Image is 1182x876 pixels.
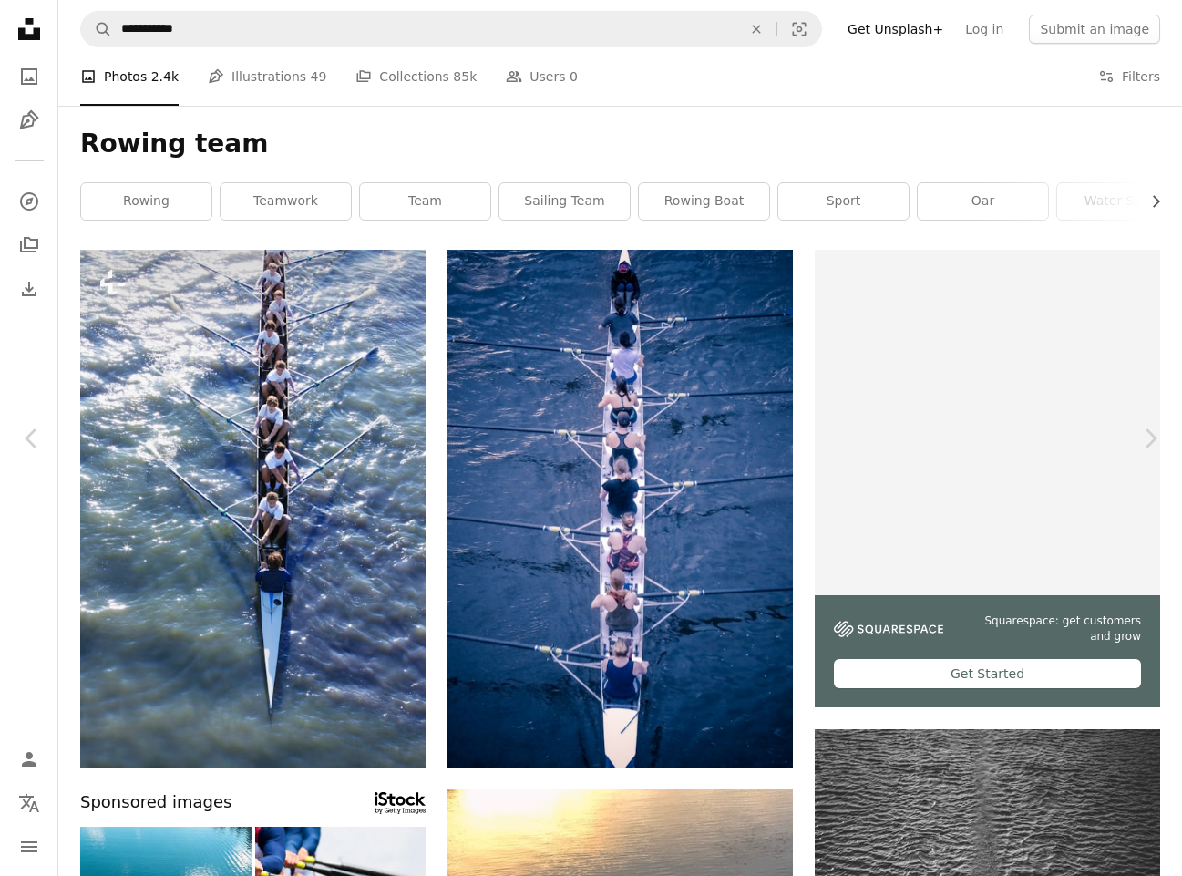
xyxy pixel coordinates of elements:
[1029,15,1160,44] button: Submit an image
[80,250,426,768] img: a group of people rowing a long boat in the water
[80,500,426,517] a: a group of people rowing a long boat in the water
[834,659,1141,688] div: Get Started
[736,12,776,46] button: Clear
[221,183,351,220] a: teamwork
[81,183,211,220] a: rowing
[1098,47,1160,106] button: Filters
[834,621,943,637] img: file-1747939142011-51e5cc87e3c9
[80,128,1160,160] h1: Rowing team
[499,183,630,220] a: sailing team
[778,183,909,220] a: sport
[80,789,231,816] span: Sponsored images
[570,67,578,87] span: 0
[11,227,47,263] a: Collections
[11,102,47,139] a: Illustrations
[918,183,1048,220] a: oar
[11,271,47,307] a: Download History
[447,500,793,517] a: white and black fishing rod
[11,183,47,220] a: Explore
[639,183,769,220] a: rowing boat
[11,829,47,865] button: Menu
[1118,351,1182,526] a: Next
[11,785,47,821] button: Language
[506,47,578,106] a: Users 0
[81,12,112,46] button: Search Unsplash
[777,12,821,46] button: Visual search
[815,250,1160,707] a: Squarespace: get customers and growGet Started
[447,250,793,768] img: white and black fishing rod
[11,58,47,95] a: Photos
[837,15,954,44] a: Get Unsplash+
[1139,183,1160,220] button: scroll list to the right
[208,47,326,106] a: Illustrations 49
[11,741,47,778] a: Log in / Sign up
[355,47,477,106] a: Collections 85k
[954,15,1014,44] a: Log in
[80,11,822,47] form: Find visuals sitewide
[360,183,490,220] a: team
[965,613,1141,644] span: Squarespace: get customers and grow
[453,67,477,87] span: 85k
[311,67,327,87] span: 49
